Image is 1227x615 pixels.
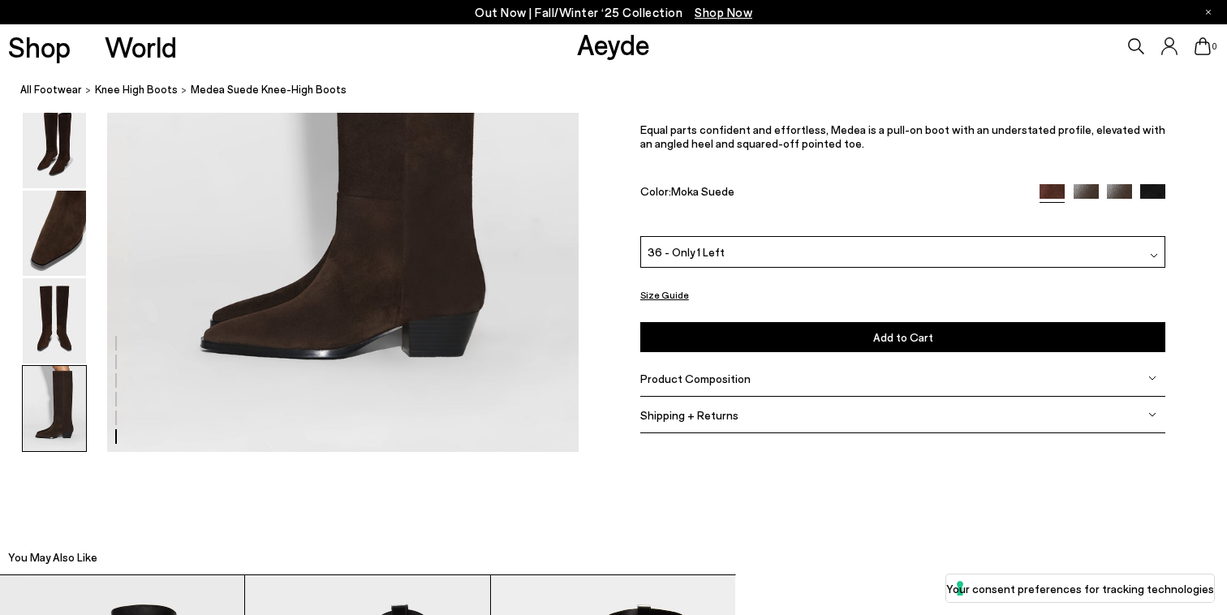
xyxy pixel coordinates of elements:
[640,321,1166,351] button: Add to Cart
[695,5,752,19] span: Navigate to /collections/new-in
[1148,411,1156,419] img: svg%3E
[105,32,177,61] a: World
[23,278,86,363] img: Medea Suede Knee-High Boots - Image 5
[23,103,86,188] img: Medea Suede Knee-High Boots - Image 3
[671,183,734,197] span: Moka Suede
[640,407,738,421] span: Shipping + Returns
[191,81,347,98] span: Medea Suede Knee-High Boots
[648,243,725,260] span: 36 - Only 1 Left
[1148,374,1156,382] img: svg%3E
[946,580,1214,597] label: Your consent preferences for tracking technologies
[1211,42,1219,51] span: 0
[475,2,752,23] p: Out Now | Fall/Winter ‘25 Collection
[20,81,82,98] a: All Footwear
[95,81,178,98] a: knee high boots
[640,183,1022,202] div: Color:
[640,285,689,305] button: Size Guide
[23,191,86,276] img: Medea Suede Knee-High Boots - Image 4
[1195,37,1211,55] a: 0
[577,27,650,61] a: Aeyde
[20,68,1227,113] nav: breadcrumb
[946,574,1214,602] button: Your consent preferences for tracking technologies
[1150,251,1158,259] img: svg%3E
[8,32,71,61] a: Shop
[640,371,751,385] span: Product Composition
[873,329,933,343] span: Add to Cart
[640,122,1166,149] p: Equal parts confident and effortless, Medea is a pull-on boot with an understated profile, elevat...
[23,366,86,451] img: Medea Suede Knee-High Boots - Image 6
[95,83,178,96] span: knee high boots
[8,549,97,566] h2: You May Also Like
